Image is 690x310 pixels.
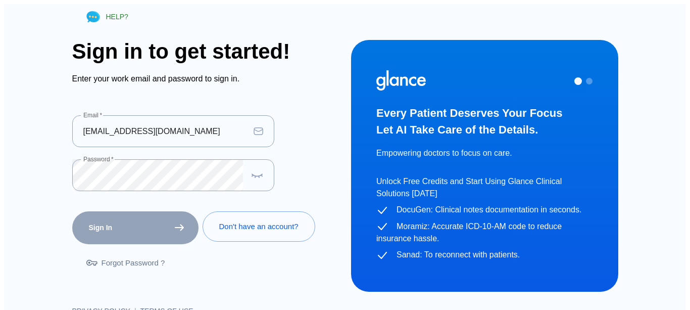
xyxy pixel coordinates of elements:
[72,39,339,64] h1: Sign in to get started!
[376,204,593,216] p: DocuGen: Clinical notes documentation in seconds.
[376,175,593,200] p: Unlock Free Credits and Start Using Glance Clinical Solutions [DATE]
[84,8,102,26] img: Chat Support
[376,220,593,245] p: Moramiz: Accurate ICD-10-AM code to reduce insurance hassle.
[72,73,339,85] p: Enter your work email and password to sign in.
[376,105,593,138] h3: Every Patient Deserves Your Focus Let AI Take Care of the Details.
[72,115,250,147] input: dr.ahmed@clinic.com
[72,248,181,278] a: Forgot Password ?
[203,211,315,242] a: Don't have an account?
[376,249,593,261] p: Sanad: To reconnect with patients.
[376,147,593,159] p: Empowering doctors to focus on care.
[72,4,140,30] a: HELP?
